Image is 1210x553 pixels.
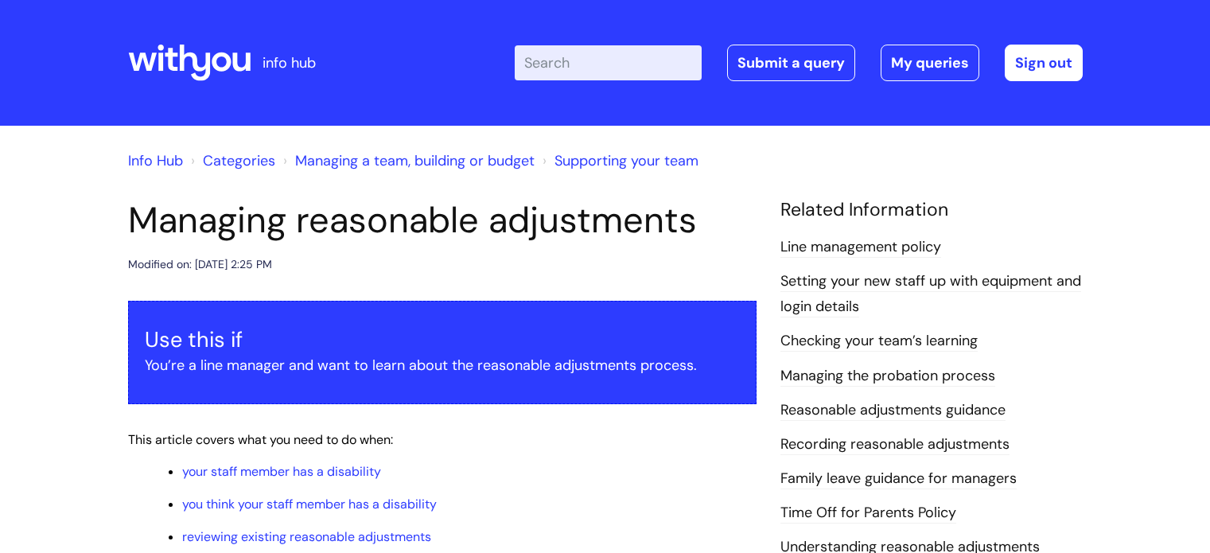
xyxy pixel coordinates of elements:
[539,148,698,173] li: Supporting your team
[780,237,941,258] a: Line management policy
[780,331,978,352] a: Checking your team’s learning
[780,503,956,524] a: Time Off for Parents Policy
[1005,45,1083,81] a: Sign out
[279,148,535,173] li: Managing a team, building or budget
[203,151,275,170] a: Categories
[128,431,393,448] span: This article covers what you need to do when:
[145,327,740,352] h3: Use this if
[515,45,1083,81] div: | -
[727,45,855,81] a: Submit a query
[780,271,1081,317] a: Setting your new staff up with equipment and login details
[145,352,740,378] p: You’re a line manager and want to learn about the reasonable adjustments process.
[554,151,698,170] a: Supporting your team
[780,469,1017,489] a: Family leave guidance for managers
[515,45,702,80] input: Search
[182,528,431,545] a: reviewing existing reasonable adjustments
[780,366,995,387] a: Managing the probation process
[182,496,437,512] a: you think your staff member has a disability
[780,199,1083,221] h4: Related Information
[187,148,275,173] li: Solution home
[263,50,316,76] p: info hub
[182,463,381,480] a: your staff member has a disability
[295,151,535,170] a: Managing a team, building or budget
[780,400,1006,421] a: Reasonable adjustments guidance
[780,434,1010,455] a: Recording reasonable adjustments
[128,151,183,170] a: Info Hub
[128,199,757,242] h1: Managing reasonable adjustments
[881,45,979,81] a: My queries
[128,255,272,275] div: Modified on: [DATE] 2:25 PM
